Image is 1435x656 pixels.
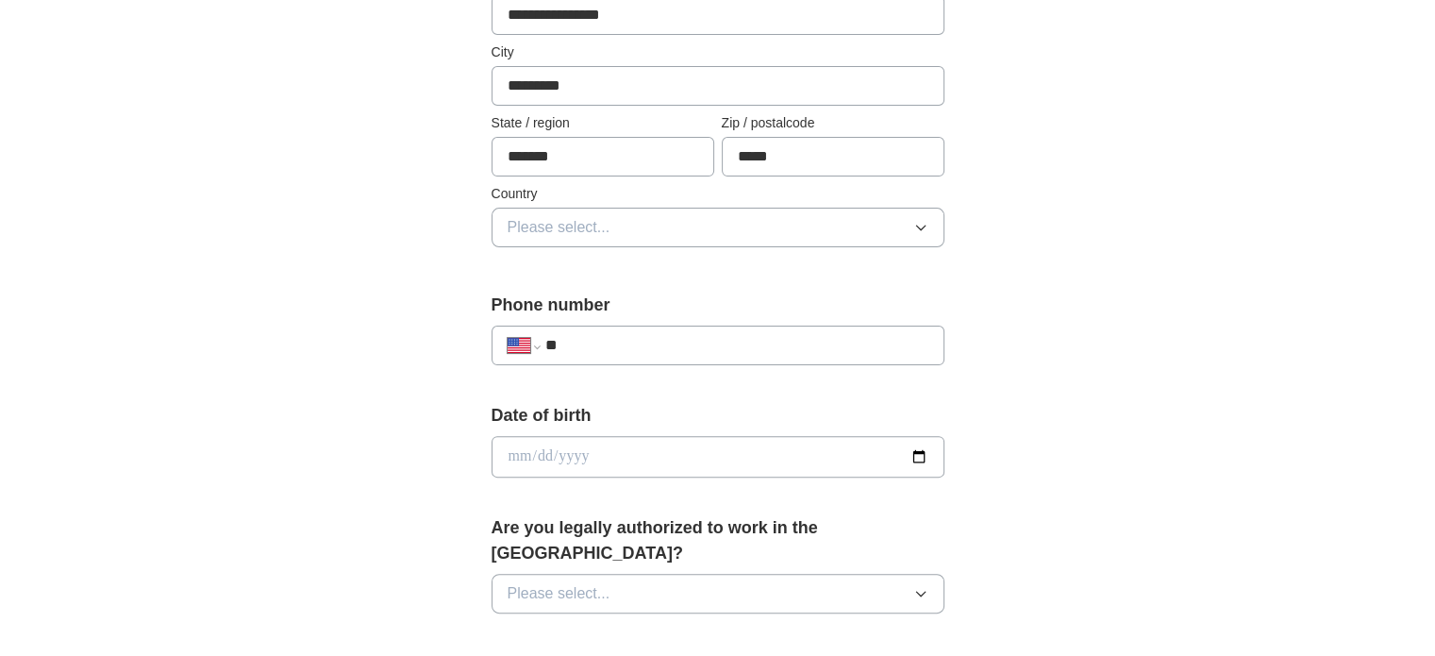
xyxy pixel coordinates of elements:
[492,184,944,204] label: Country
[492,403,944,429] label: Date of birth
[508,216,610,239] span: Please select...
[492,208,944,247] button: Please select...
[492,515,944,566] label: Are you legally authorized to work in the [GEOGRAPHIC_DATA]?
[492,574,944,614] button: Please select...
[492,113,714,133] label: State / region
[492,293,944,318] label: Phone number
[492,42,944,62] label: City
[722,113,944,133] label: Zip / postalcode
[508,582,610,605] span: Please select...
